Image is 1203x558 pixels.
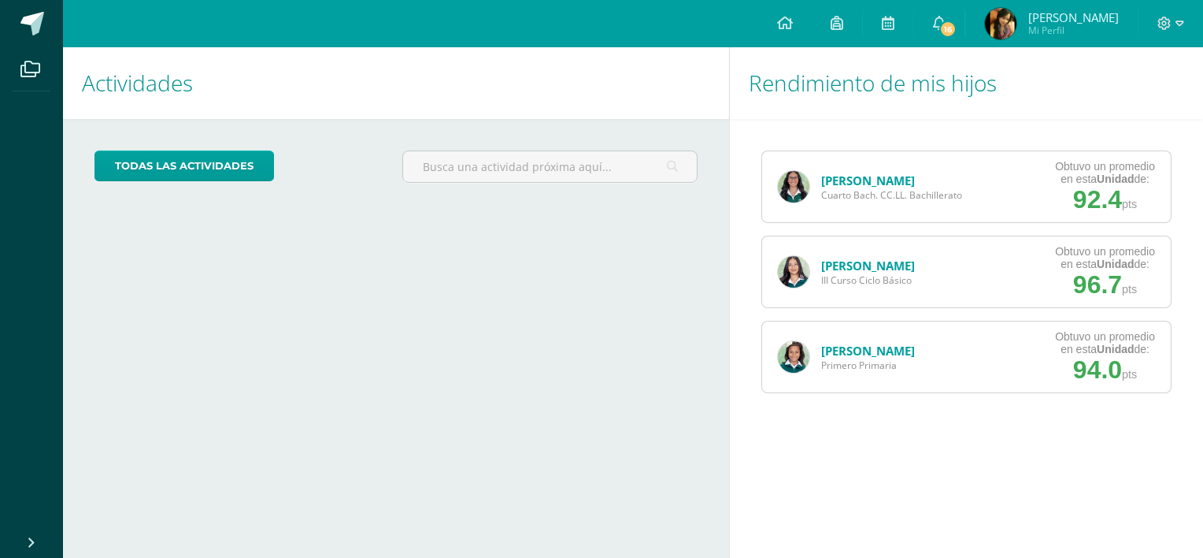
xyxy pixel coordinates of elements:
a: [PERSON_NAME] [821,173,915,188]
span: 16 [939,20,957,38]
a: todas las Actividades [94,151,274,181]
h1: Rendimiento de mis hijos [749,47,1184,119]
span: Primero Primaria [821,359,915,372]
div: Obtuvo un promedio en esta de: [1055,330,1155,355]
h1: Actividades [82,47,710,119]
div: Obtuvo un promedio en esta de: [1055,160,1155,185]
span: pts [1122,283,1137,296]
span: pts [1122,198,1137,210]
img: b2ef2032534f7564e85ef261bf3d82c7.png [778,171,809,203]
span: Cuarto Bach. CC.LL. Bachillerato [821,188,962,202]
a: [PERSON_NAME] [821,258,915,273]
a: [PERSON_NAME] [821,343,915,359]
span: [PERSON_NAME] [1028,9,1119,25]
span: III Curso Ciclo Básico [821,273,915,287]
span: 92.4 [1073,185,1122,214]
img: 9865c4181fc357c9e1fa1a9a16daf47a.png [778,256,809,288]
strong: Unidad [1097,173,1134,185]
input: Busca una actividad próxima aquí... [403,151,697,182]
span: Mi Perfil [1028,24,1119,37]
span: 94.0 [1073,355,1122,384]
strong: Unidad [1097,258,1134,270]
img: 2a7e0b22ec62d62789a5c27f7e8e14f5.png [778,341,809,373]
img: 247917de25ca421199a556a291ddd3f6.png [985,8,1016,39]
strong: Unidad [1097,343,1134,355]
span: 96.7 [1073,270,1122,299]
div: Obtuvo un promedio en esta de: [1055,245,1155,270]
span: pts [1122,368,1137,381]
